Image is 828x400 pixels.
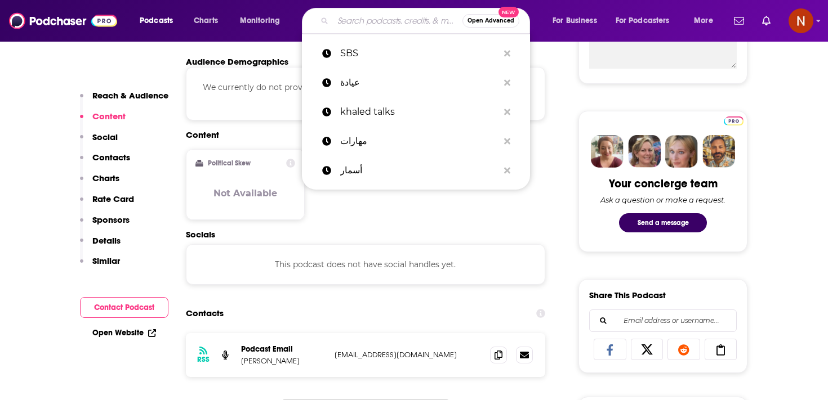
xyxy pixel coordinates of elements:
[80,90,168,111] button: Reach & Audience
[186,56,288,67] h2: Audience Demographics
[589,290,666,300] h3: Share This Podcast
[609,177,718,191] div: Your concierge team
[92,90,168,101] p: Reach & Audience
[724,115,744,125] a: Pro website
[724,116,744,125] img: Podchaser Pro
[213,188,277,199] h3: Not Available
[203,82,528,105] span: We currently do not provide audience demographics for this podcast. To report an error,
[302,127,530,156] a: مهارات
[241,356,326,366] p: [PERSON_NAME]
[80,111,126,132] button: Content
[631,339,664,360] a: Share on X/Twitter
[340,97,498,127] p: khaled talks
[789,8,813,33] span: Logged in as AdelNBM
[80,214,130,235] button: Sponsors
[468,18,514,24] span: Open Advanced
[186,129,536,140] h2: Content
[758,11,775,30] a: Show notifications dropdown
[80,297,168,318] button: Contact Podcast
[619,213,707,232] button: Send a message
[333,12,462,30] input: Search podcasts, credits, & more...
[498,7,519,17] span: New
[600,195,725,204] div: Ask a question or make a request.
[92,214,130,225] p: Sponsors
[186,244,545,285] div: This podcast does not have social handles yet.
[665,135,698,168] img: Jules Profile
[608,12,686,30] button: open menu
[594,339,626,360] a: Share on Facebook
[92,255,120,266] p: Similar
[302,68,530,97] a: عيادة
[194,13,218,29] span: Charts
[302,97,530,127] a: khaled talks
[616,13,670,29] span: For Podcasters
[232,12,295,30] button: open menu
[340,156,498,185] p: أسمار
[186,303,224,324] h2: Contacts
[729,11,749,30] a: Show notifications dropdown
[340,127,498,156] p: مهارات
[591,135,624,168] img: Sydney Profile
[92,132,118,142] p: Social
[553,13,597,29] span: For Business
[686,12,727,30] button: open menu
[197,355,210,364] h3: RSS
[80,173,119,194] button: Charts
[545,12,611,30] button: open menu
[80,194,134,214] button: Rate Card
[789,8,813,33] button: Show profile menu
[302,156,530,185] a: أسمار
[667,339,700,360] a: Share on Reddit
[628,135,661,168] img: Barbara Profile
[92,152,130,163] p: Contacts
[335,350,481,359] p: [EMAIL_ADDRESS][DOMAIN_NAME]
[80,255,120,276] button: Similar
[240,13,280,29] span: Monitoring
[92,111,126,122] p: Content
[208,159,251,167] h2: Political Skew
[80,235,121,256] button: Details
[92,194,134,204] p: Rate Card
[140,13,173,29] span: Podcasts
[462,14,519,28] button: Open AdvancedNew
[186,229,545,240] h2: Socials
[599,310,727,331] input: Email address or username...
[92,328,156,338] a: Open Website
[313,8,541,34] div: Search podcasts, credits, & more...
[705,339,737,360] a: Copy Link
[340,68,498,97] p: عيادة
[9,10,117,32] img: Podchaser - Follow, Share and Rate Podcasts
[589,309,737,332] div: Search followers
[132,12,188,30] button: open menu
[80,132,118,152] button: Social
[340,39,498,68] p: SBS
[789,8,813,33] img: User Profile
[186,12,225,30] a: Charts
[92,173,119,183] p: Charts
[241,344,326,354] p: Podcast Email
[702,135,735,168] img: Jon Profile
[92,235,121,246] p: Details
[80,152,130,173] button: Contacts
[302,39,530,68] a: SBS
[694,13,713,29] span: More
